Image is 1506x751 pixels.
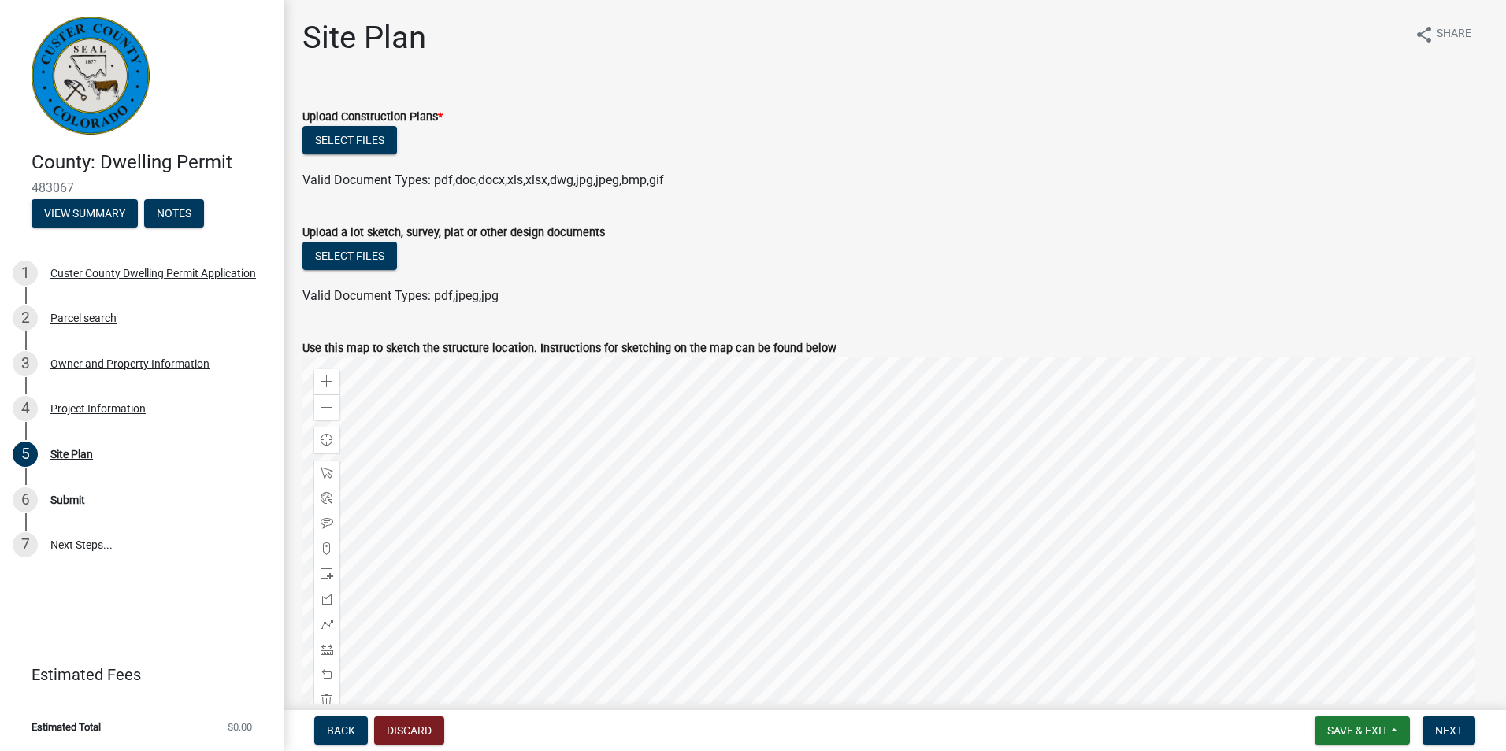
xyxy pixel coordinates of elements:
span: Valid Document Types: pdf,doc,docx,xls,xlsx,dwg,jpg,jpeg,bmp,gif [302,172,664,187]
div: 6 [13,487,38,512]
button: Select files [302,126,397,154]
button: Next [1423,716,1475,745]
div: 4 [13,396,38,421]
div: Find my location [314,427,339,453]
div: Owner and Property Information [50,358,210,369]
div: 1 [13,261,38,286]
span: Share [1437,25,1471,44]
div: Project Information [50,403,146,414]
label: Upload a lot sketch, survey, plat or other design documents [302,228,605,239]
button: Select files [302,242,397,270]
h1: Site Plan [302,19,426,57]
span: 483067 [32,180,252,195]
button: Notes [144,199,204,228]
a: Estimated Fees [13,659,258,690]
wm-modal-confirm: Summary [32,208,138,220]
div: 3 [13,351,38,376]
span: Save & Exit [1327,724,1388,737]
button: Discard [374,716,444,745]
span: Estimated Total [32,722,101,732]
label: Upload Construction Plans [302,112,443,123]
span: Back [327,724,355,737]
span: Valid Document Types: pdf,jpeg,jpg [302,288,499,303]
label: Use this map to sketch the structure location. Instructions for sketching on the map can be found... [302,343,836,354]
div: Zoom out [314,394,339,420]
div: Custer County Dwelling Permit Application [50,268,256,279]
button: Save & Exit [1315,716,1410,745]
h4: County: Dwelling Permit [32,151,271,174]
button: shareShare [1402,19,1484,50]
div: 5 [13,442,38,467]
button: Back [314,716,368,745]
i: share [1415,25,1434,44]
div: 2 [13,305,38,331]
div: Site Plan [50,449,93,460]
div: 7 [13,532,38,557]
img: Custer County, Colorado [32,17,150,135]
div: Submit [50,494,85,505]
button: View Summary [32,199,138,228]
span: $0.00 [228,722,252,732]
div: Zoom in [314,369,339,394]
wm-modal-confirm: Notes [144,208,204,220]
span: Next [1435,724,1463,737]
div: Parcel search [50,313,117,324]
